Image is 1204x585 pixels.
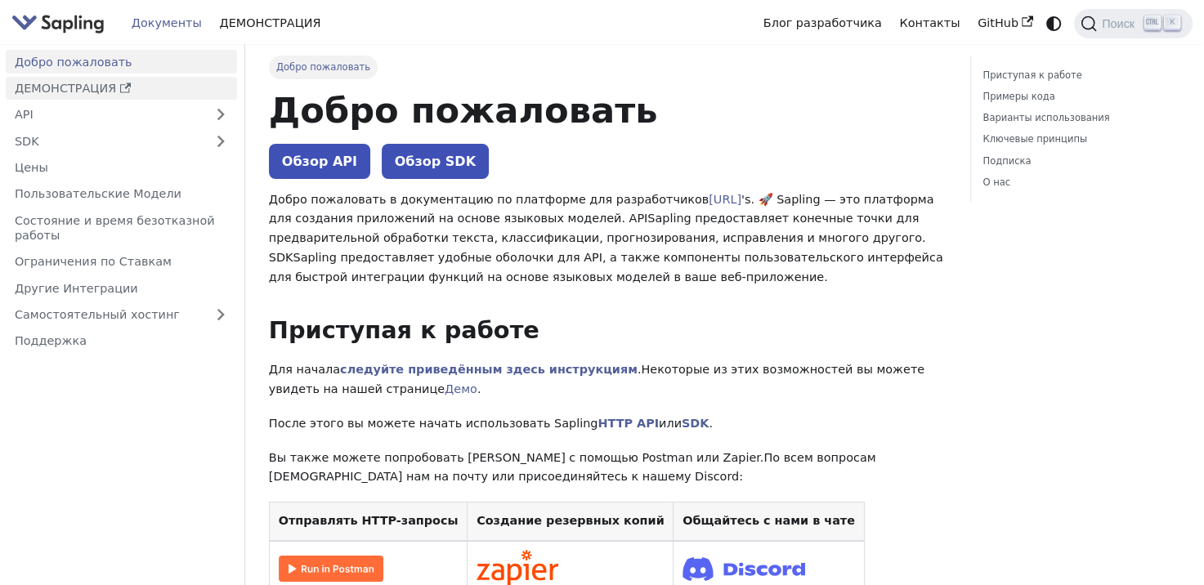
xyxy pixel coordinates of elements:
[682,417,709,430] a: SDK
[15,160,48,175] ya-tr-span: Цены
[269,193,709,206] ya-tr-span: Добро пожаловать в документацию по платформе для разработчиков
[982,175,1175,190] a: О нас
[11,11,105,35] img: Sapling.ai
[276,61,370,73] ya-tr-span: Добро пожаловать
[15,307,180,322] ya-tr-span: Самостоятельный хостинг
[15,55,132,69] ya-tr-span: Добро пожаловать
[982,69,1081,81] ya-tr-span: Приступая к работе
[982,155,1031,167] ya-tr-span: Подписка
[6,77,237,100] a: ДЕМОНСТРАЦИЯ
[754,11,891,36] a: Блог разработчика
[982,110,1175,126] a: Варианты использования
[132,16,202,29] ya-tr-span: Документы
[269,90,658,131] ya-tr-span: Добро пожаловать
[269,363,924,395] ya-tr-span: Некоторые из этих возможностей вы можете увидеть на нашей странице
[598,417,659,430] a: HTTP API
[15,81,116,96] ya-tr-span: ДЕМОНСТРАЦИЯ
[395,154,476,169] ya-tr-span: Обзор SDK
[982,68,1175,83] a: Приступая к работе
[15,213,228,243] ya-tr-span: Состояние и время безотказной работы
[11,11,110,35] a: Sapling.ai
[978,16,1018,29] ya-tr-span: GitHub
[6,276,237,300] a: Другие Интеграции
[340,363,638,376] a: следуйте приведённым здесь инструкциям
[763,16,882,29] ya-tr-span: Блог разработчика
[6,103,204,127] a: API
[683,514,855,527] ya-tr-span: Общайтесь с нами в чате
[15,254,172,269] ya-tr-span: Ограничения по Ставкам
[15,134,39,149] ya-tr-span: SDK
[211,11,330,36] a: ДЕМОНСТРАЦИЯ
[269,212,926,264] ya-tr-span: Sapling предоставляет конечные точки для предварительной обработки текста, классификации, прогноз...
[15,333,87,348] ya-tr-span: Поддержка
[269,417,598,430] ya-tr-span: После этого вы можете начать использовать Sapling
[123,11,211,36] a: Документы
[15,107,34,122] ya-tr-span: API
[982,133,1087,145] ya-tr-span: Ключевые принципы
[204,103,237,127] button: Развернуть категорию на боковой панели «API»
[982,154,1175,169] a: Подписка
[269,144,370,179] a: Обзор API
[982,91,1054,102] ya-tr-span: Примеры кода
[269,56,947,78] nav: Панировочные сухари
[6,250,237,274] a: Ограничения по Ставкам
[1102,17,1135,30] ya-tr-span: Поиск
[982,89,1175,105] a: Примеры кода
[1164,16,1180,30] kbd: K
[269,451,764,464] ya-tr-span: Вы также можете попробовать [PERSON_NAME] с помощью Postman или Zapier.
[709,193,741,206] a: [URL]
[982,176,1010,188] ya-tr-span: О нас
[445,382,477,395] a: Демо
[15,186,181,201] ya-tr-span: Пользовательские Модели
[1041,11,1065,35] button: Переключение между тёмным и светлым режимом (в настоящее время используется системный режим)
[269,251,943,284] ya-tr-span: Sapling предоставляет удобные оболочки для API, а также компоненты пользовательского интерфейса д...
[1074,9,1193,38] button: Поиск (Ctrl+K)
[279,514,459,527] ya-tr-span: Отправлять HTTP-запросы
[477,514,665,527] ya-tr-span: Создание резервных копий
[6,129,204,153] a: SDK
[269,316,539,344] ya-tr-span: Приступая к работе
[279,556,383,582] img: Вбежал Почтальон
[204,129,237,153] button: Разверните категорию на боковой панели «SDK»
[6,50,237,74] a: Добро пожаловать
[477,382,481,395] ya-tr-span: .
[219,16,320,29] ya-tr-span: ДЕМОНСТРАЦИЯ
[282,154,357,169] ya-tr-span: Обзор API
[638,363,642,376] ya-tr-span: .
[15,281,138,296] ya-tr-span: Другие Интеграции
[269,363,340,376] ya-tr-span: Для начала
[382,144,489,179] a: Обзор SDK
[741,193,791,206] ya-tr-span: 's. 🚀 Sa
[6,156,237,180] a: Цены
[6,208,237,247] a: Состояние и время безотказной работы
[659,417,682,430] ya-tr-span: или
[982,112,1109,123] ya-tr-span: Варианты использования
[982,132,1175,147] a: Ключевые принципы
[6,182,237,206] a: Пользовательские Модели
[899,16,960,29] ya-tr-span: Контакты
[709,417,713,430] ya-tr-span: .
[891,11,969,36] a: Контакты
[6,303,237,327] a: Самостоятельный хостинг
[969,11,1041,36] a: GitHub
[6,329,237,353] a: Поддержка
